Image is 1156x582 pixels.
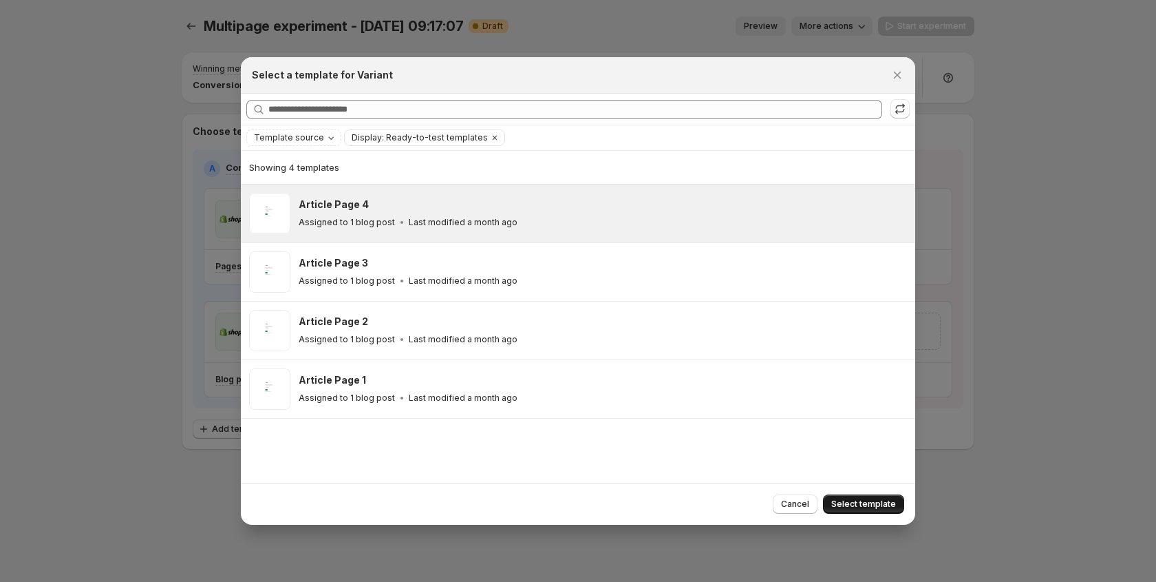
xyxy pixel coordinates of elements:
[299,393,395,404] p: Assigned to 1 blog post
[299,256,368,270] h3: Article Page 3
[409,393,517,404] p: Last modified a month ago
[409,276,517,287] p: Last modified a month ago
[299,334,395,345] p: Assigned to 1 blog post
[254,132,324,143] span: Template source
[299,217,395,228] p: Assigned to 1 blog post
[409,334,517,345] p: Last modified a month ago
[299,315,368,329] h3: Article Page 2
[488,130,502,145] button: Clear
[249,162,339,173] span: Showing 4 templates
[247,130,341,145] button: Template source
[409,217,517,228] p: Last modified a month ago
[299,276,395,287] p: Assigned to 1 blog post
[299,373,366,387] h3: Article Page 1
[345,130,488,145] button: Display: Ready-to-test templates
[352,132,488,143] span: Display: Ready-to-test templates
[299,198,369,211] h3: Article Page 4
[888,65,907,85] button: Close
[773,495,817,514] button: Cancel
[252,68,393,82] h2: Select a template for Variant
[823,495,904,514] button: Select template
[831,499,896,510] span: Select template
[781,499,809,510] span: Cancel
